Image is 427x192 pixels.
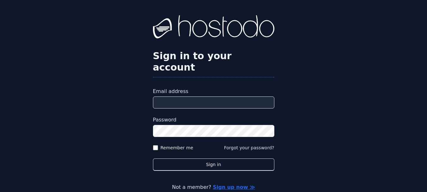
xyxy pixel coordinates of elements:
[153,50,274,73] h2: Sign in to your account
[153,116,274,124] label: Password
[30,183,397,191] p: Not a member?
[153,88,274,95] label: Email address
[213,184,255,190] a: Sign up now ≫
[224,145,274,151] button: Forgot your password?
[153,158,274,171] button: Sign in
[153,15,274,40] img: Hostodo
[161,145,193,151] label: Remember me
